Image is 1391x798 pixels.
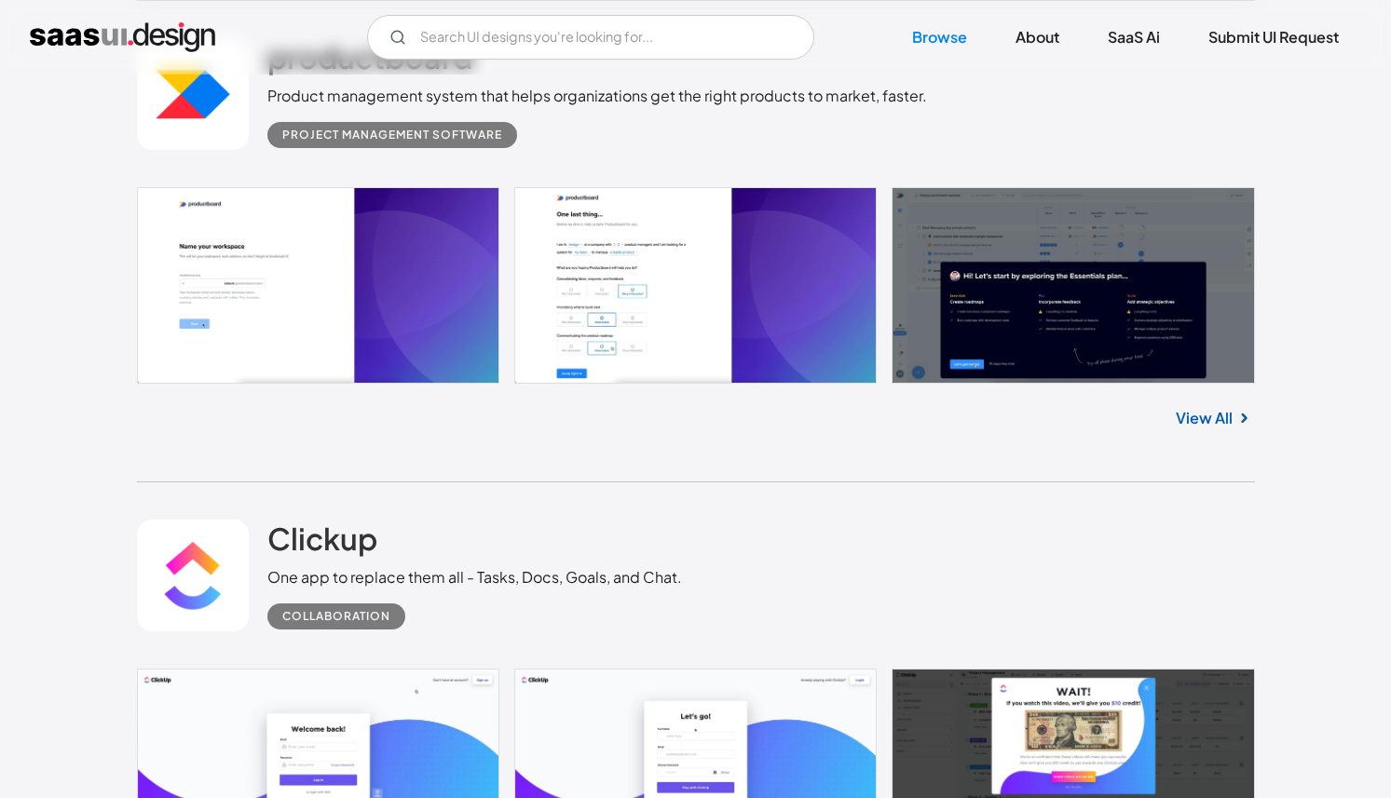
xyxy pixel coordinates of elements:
[890,17,989,58] a: Browse
[1085,17,1182,58] a: SaaS Ai
[367,15,814,60] form: Email Form
[1176,407,1233,429] a: View All
[1186,17,1361,58] a: Submit UI Request
[267,520,377,557] h2: Clickup
[282,605,390,628] div: Collaboration
[267,85,927,107] div: Product management system that helps organizations get the right products to market, faster.
[367,15,814,60] input: Search UI designs you're looking for...
[267,520,377,566] a: Clickup
[30,22,215,52] a: home
[993,17,1082,58] a: About
[267,566,682,588] div: One app to replace them all - Tasks, Docs, Goals, and Chat.
[282,124,502,146] div: Project Management Software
